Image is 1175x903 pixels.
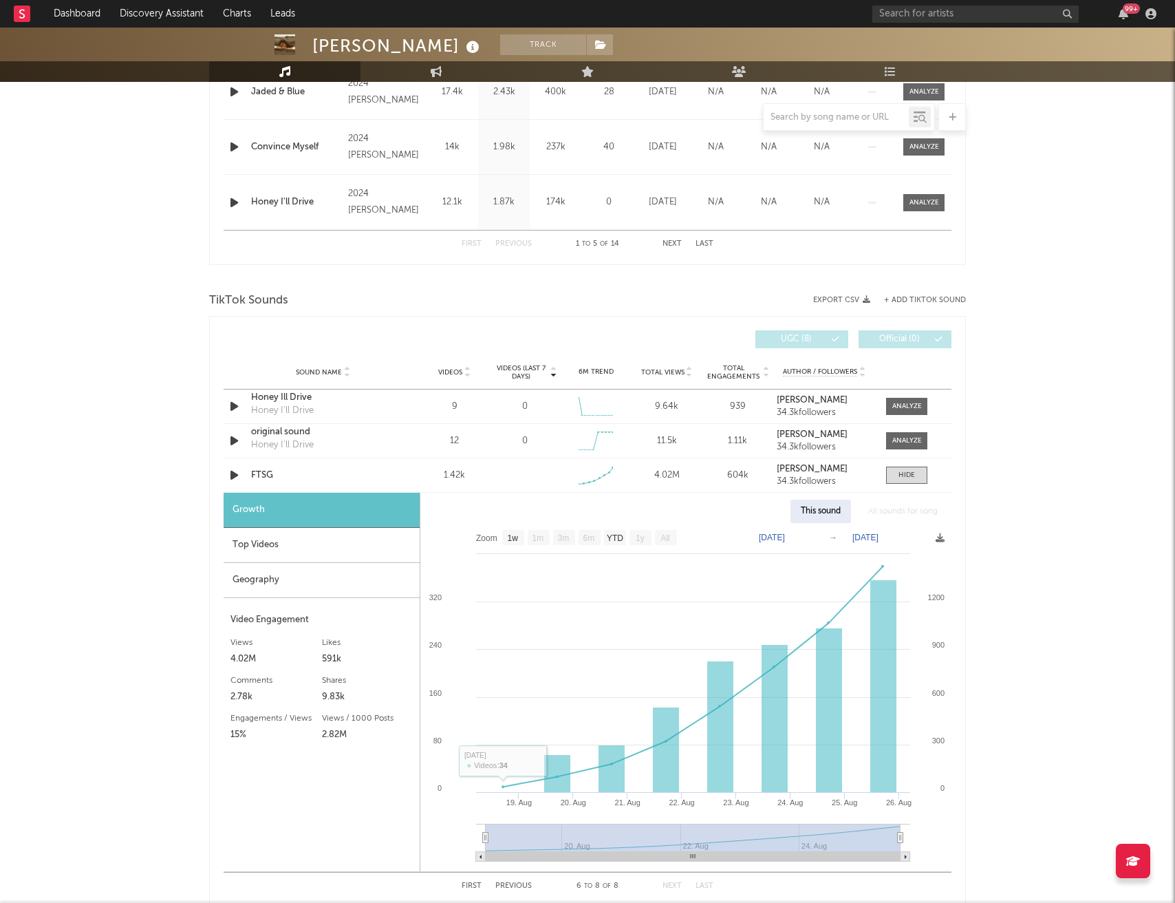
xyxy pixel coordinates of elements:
[777,430,848,439] strong: [PERSON_NAME]
[635,434,699,448] div: 11.5k
[799,85,845,99] div: N/A
[482,140,526,154] div: 1.98k
[662,240,682,248] button: Next
[746,195,792,209] div: N/A
[932,689,945,697] text: 600
[438,368,462,376] span: Videos
[559,878,635,895] div: 6 8 8
[872,6,1079,23] input: Search for artists
[251,438,314,452] div: Honey I'll Drive
[522,400,528,414] div: 0
[322,689,413,705] div: 9.83k
[322,672,413,689] div: Shares
[348,131,423,164] div: 2024 [PERSON_NAME]
[723,798,748,807] text: 23. Aug
[870,297,966,304] button: + Add TikTok Sound
[532,533,544,543] text: 1m
[852,533,878,542] text: [DATE]
[251,425,395,439] a: original sound
[777,465,872,474] a: [PERSON_NAME]
[251,140,341,154] a: Convince Myself
[559,236,635,253] div: 1 5 14
[429,689,442,697] text: 160
[928,593,945,602] text: 1200
[706,434,770,448] div: 1.11k
[495,240,532,248] button: Previous
[706,469,770,482] div: 604k
[693,85,739,99] div: N/A
[777,396,872,405] a: [PERSON_NAME]
[251,85,341,99] a: Jaded & Blue
[506,798,532,807] text: 19. Aug
[522,434,528,448] div: 0
[500,34,586,55] button: Track
[558,533,570,543] text: 3m
[813,296,870,304] button: Export CSV
[430,195,475,209] div: 12.1k
[584,883,592,889] span: to
[251,391,395,405] a: Honey Ill Drive
[348,186,423,219] div: 2024 [PERSON_NAME]
[322,635,413,651] div: Likes
[438,784,442,792] text: 0
[224,493,420,528] div: Growth
[533,140,578,154] div: 237k
[635,469,699,482] div: 4.02M
[230,651,322,668] div: 4.02M
[799,195,845,209] div: N/A
[585,195,633,209] div: 0
[640,140,686,154] div: [DATE]
[561,798,586,807] text: 20. Aug
[641,368,684,376] span: Total Views
[858,500,948,523] div: All sounds for song
[251,195,341,209] a: Honey I'll Drive
[430,140,475,154] div: 14k
[764,112,909,123] input: Search by song name or URL
[251,469,395,482] div: FTSG
[640,195,686,209] div: [DATE]
[422,434,486,448] div: 12
[422,469,486,482] div: 1.42k
[859,330,951,348] button: Official(0)
[209,293,288,309] span: TikTok Sounds
[422,400,486,414] div: 9
[224,528,420,563] div: Top Videos
[706,400,770,414] div: 939
[322,727,413,743] div: 2.82M
[230,710,322,727] div: Engagements / Views
[790,500,851,523] div: This sound
[669,798,694,807] text: 22. Aug
[932,641,945,649] text: 900
[348,76,423,109] div: 2024 [PERSON_NAME]
[462,240,482,248] button: First
[777,443,872,452] div: 34.3k followers
[1119,8,1128,19] button: 99+
[777,396,848,405] strong: [PERSON_NAME]
[296,368,342,376] span: Sound Name
[832,798,857,807] text: 25. Aug
[696,882,713,890] button: Last
[312,34,483,57] div: [PERSON_NAME]
[564,367,628,377] div: 6M Trend
[583,533,595,543] text: 6m
[932,736,945,745] text: 300
[799,140,845,154] div: N/A
[476,533,497,543] text: Zoom
[777,408,872,418] div: 34.3k followers
[940,784,945,792] text: 0
[430,85,475,99] div: 17.4k
[777,465,848,474] strong: [PERSON_NAME]
[230,727,322,743] div: 15%
[777,477,872,487] div: 34.3k followers
[429,593,442,602] text: 320
[600,241,608,247] span: of
[693,195,739,209] div: N/A
[429,641,442,649] text: 240
[493,364,549,381] span: Videos (last 7 days)
[230,672,322,689] div: Comments
[759,533,785,542] text: [DATE]
[662,882,682,890] button: Next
